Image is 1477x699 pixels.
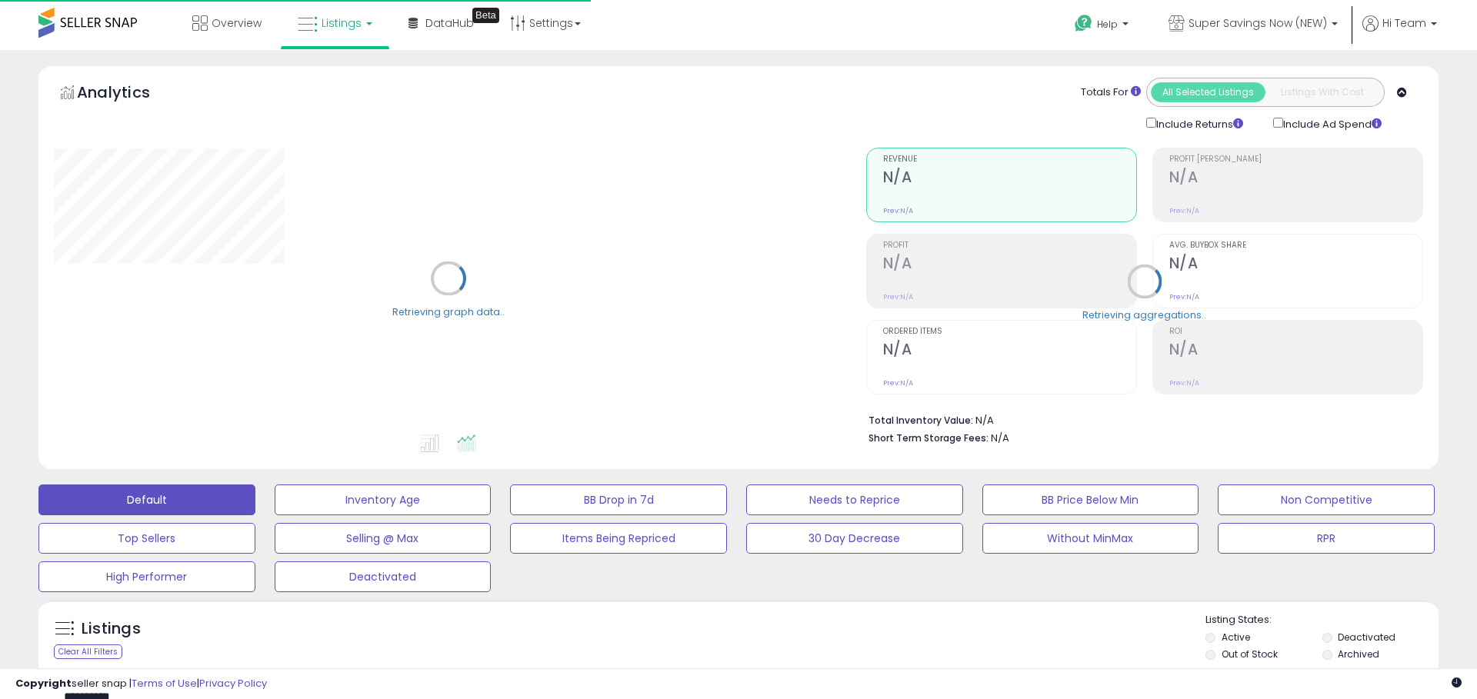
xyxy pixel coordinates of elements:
[1151,82,1265,102] button: All Selected Listings
[1074,14,1093,33] i: Get Help
[1362,15,1437,50] a: Hi Team
[982,523,1199,554] button: Without MinMax
[322,15,362,31] span: Listings
[425,15,474,31] span: DataHub
[38,561,255,592] button: High Performer
[38,484,255,515] button: Default
[1218,523,1435,554] button: RPR
[275,561,492,592] button: Deactivated
[77,82,180,107] h5: Analytics
[275,484,492,515] button: Inventory Age
[82,618,141,640] h5: Listings
[275,523,492,554] button: Selling @ Max
[38,523,255,554] button: Top Sellers
[392,305,505,318] div: Retrieving graph data..
[212,15,262,31] span: Overview
[746,523,963,554] button: 30 Day Decrease
[510,484,727,515] button: BB Drop in 7d
[746,484,963,515] button: Needs to Reprice
[1222,647,1278,661] label: Out of Stock
[982,484,1199,515] button: BB Price Below Min
[1262,115,1406,132] div: Include Ad Spend
[472,8,499,23] div: Tooltip anchor
[15,677,267,691] div: seller snap | |
[1222,631,1250,644] label: Active
[199,676,267,691] a: Privacy Policy
[1338,631,1395,644] label: Deactivated
[15,676,72,691] strong: Copyright
[1338,647,1379,661] label: Archived
[1205,613,1438,627] p: Listing States:
[1082,308,1206,321] div: Retrieving aggregations..
[510,523,727,554] button: Items Being Repriced
[1135,115,1262,132] div: Include Returns
[1189,15,1327,31] span: Super Savings Now (NEW)
[1097,18,1118,31] span: Help
[1081,85,1141,100] div: Totals For
[54,644,122,659] div: Clear All Filters
[1218,484,1435,515] button: Non Competitive
[1265,82,1379,102] button: Listings With Cost
[132,676,197,691] a: Terms of Use
[1062,2,1144,50] a: Help
[1382,15,1426,31] span: Hi Team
